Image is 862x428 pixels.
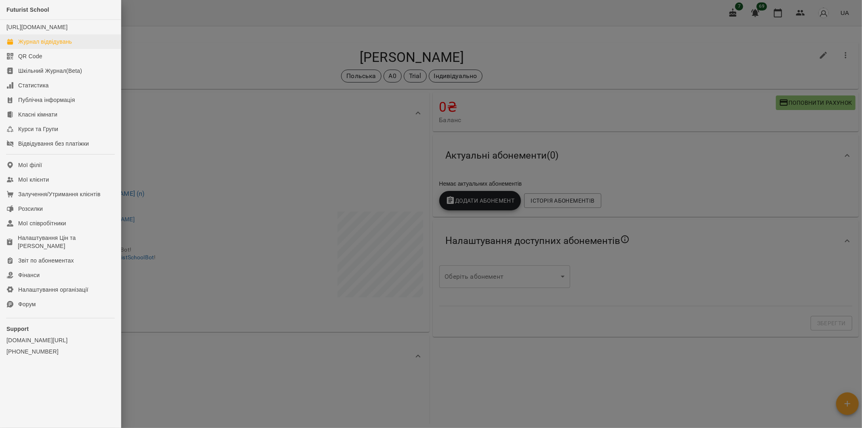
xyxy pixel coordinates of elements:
div: Класні кімнати [18,110,57,119]
div: Мої клієнти [18,176,49,184]
div: Шкільний Журнал(Beta) [18,67,82,75]
div: Курси та Групи [18,125,58,133]
div: Звіт по абонементах [18,256,74,265]
div: Залучення/Утримання клієнтів [18,190,101,198]
div: Розсилки [18,205,43,213]
div: Мої філії [18,161,42,169]
div: Мої співробітники [18,219,66,227]
div: Налаштування Цін та [PERSON_NAME] [18,234,114,250]
p: Support [6,325,114,333]
a: [DOMAIN_NAME][URL] [6,336,114,344]
span: Futurist School [6,6,49,13]
div: Публічна інформація [18,96,75,104]
a: [PHONE_NUMBER] [6,347,114,356]
div: Форум [18,300,36,308]
div: Фінанси [18,271,40,279]
div: Журнал відвідувань [18,38,72,46]
div: Статистика [18,81,49,89]
div: Відвідування без платіжки [18,140,89,148]
div: QR Code [18,52,42,60]
a: [URL][DOMAIN_NAME] [6,24,67,30]
div: Налаштування організації [18,286,89,294]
